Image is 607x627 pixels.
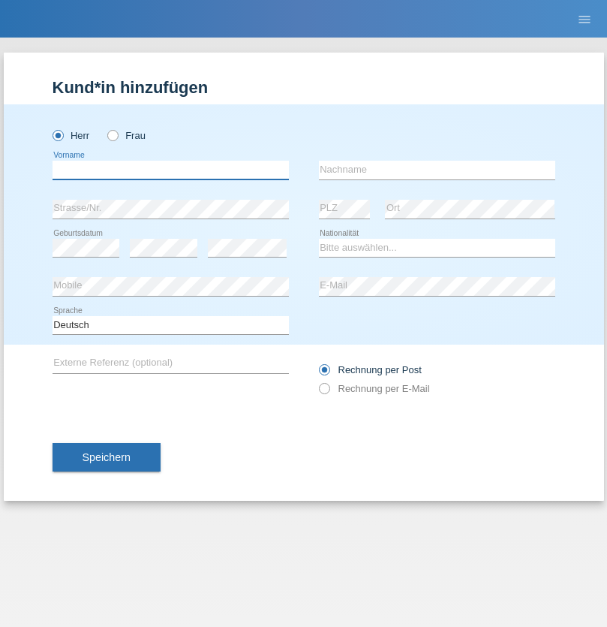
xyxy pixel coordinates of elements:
label: Herr [53,130,90,141]
button: Speichern [53,443,161,472]
a: menu [569,14,599,23]
label: Frau [107,130,146,141]
i: menu [577,12,592,27]
h1: Kund*in hinzufügen [53,78,555,97]
input: Rechnung per Post [319,364,329,383]
input: Rechnung per E-Mail [319,383,329,402]
label: Rechnung per E-Mail [319,383,430,394]
span: Speichern [83,451,131,463]
label: Rechnung per Post [319,364,422,375]
input: Herr [53,130,62,140]
input: Frau [107,130,117,140]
